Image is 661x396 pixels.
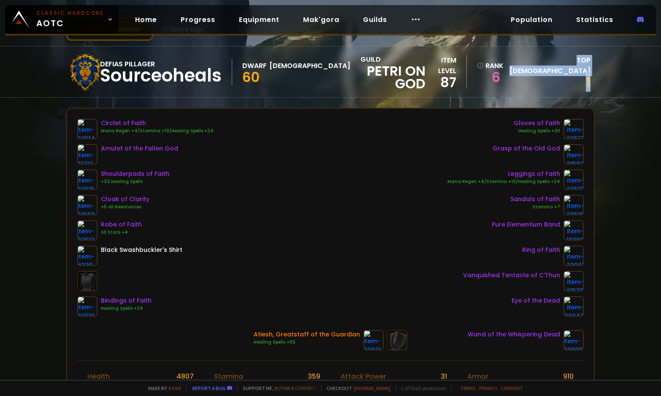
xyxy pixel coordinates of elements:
[143,385,181,391] span: Made by
[356,11,394,28] a: Guilds
[5,5,118,34] a: Classic HardcoreAOTC
[254,339,360,346] div: Healing Spells +55
[77,220,98,240] img: item-22512
[477,71,501,84] a: 6
[214,371,243,382] div: Stamina
[569,11,620,28] a: Statistics
[563,119,584,139] img: item-22517
[101,305,152,312] div: Healing Spells +24
[563,296,584,317] img: item-23047
[77,119,98,139] img: item-22514
[563,195,584,215] img: item-22516
[514,128,560,134] div: Healing Spells +30
[269,60,350,71] div: [DEMOGRAPHIC_DATA]
[360,65,425,90] span: petri on god
[174,11,222,28] a: Progress
[101,128,214,134] div: Mana Regen +4/Stamina +10/Healing Spells +24
[514,119,560,128] div: Gloves of Faith
[308,371,320,382] div: 359
[321,385,390,391] span: Checkout
[101,169,169,178] div: Shoulderpads of Faith
[468,330,560,339] div: Wand of the Whispering Dead
[509,66,591,76] span: [DEMOGRAPHIC_DATA]
[477,60,501,71] div: rank
[192,385,225,391] a: Report a bug
[396,385,446,391] span: v. d752d5 - production
[505,55,591,76] div: Top
[101,296,152,305] div: Bindings of Faith
[101,144,178,153] div: Amulet of the Fallen God
[447,178,560,185] div: Mana Regen +4/Stamina +10/Healing Spells +24
[254,330,360,339] div: Atiesh, Greatstaff of the Guardian
[425,76,456,89] div: 87
[447,169,560,178] div: Leggings of Faith
[87,371,110,382] div: Health
[563,330,584,350] img: item-23009
[242,60,267,71] div: Dwarf
[363,330,384,350] img: item-22631
[101,220,142,229] div: Robe of Faith
[232,11,286,28] a: Equipment
[504,11,559,28] a: Population
[563,371,574,382] div: 910
[586,73,591,92] a: 1
[36,9,104,17] small: Classic Hardcore
[274,385,316,391] a: Buy me a coffee
[563,271,584,291] img: item-21579
[101,229,142,236] div: All Stats +4
[360,54,425,90] div: guild
[563,220,584,240] img: item-19382
[77,246,98,266] img: item-4336
[493,144,560,153] div: Grasp of the Old God
[77,195,98,215] img: item-21583
[101,178,169,185] div: +33 Healing Spells
[101,246,182,254] div: Black Swashbuckler's Shirt
[563,144,584,164] img: item-21582
[467,371,488,382] div: Armor
[460,385,476,391] a: Terms
[563,246,584,266] img: item-23061
[501,385,523,391] a: Consent
[510,195,560,204] div: Sandals of Faith
[341,371,386,382] div: Attack Power
[100,69,222,82] div: Sourceoheals
[77,144,98,164] img: item-21712
[77,169,98,190] img: item-22515
[237,385,316,391] span: Support me,
[354,385,390,391] a: [DOMAIN_NAME]
[128,11,164,28] a: Home
[36,9,104,30] span: AOTC
[425,55,456,76] div: item level
[176,371,194,382] div: 4807
[441,371,447,382] div: 31
[101,119,214,128] div: Circlet of Faith
[512,296,560,305] div: Eye of the Dead
[296,11,346,28] a: Mak'gora
[101,204,149,210] div: +5 All Resistances
[492,220,560,229] div: Pure Elementium Band
[463,271,560,280] div: Vanquished Tentacle of C'Thun
[510,204,560,210] div: Stamina +7
[101,195,149,204] div: Cloak of Clarity
[522,246,560,254] div: Ring of Faith
[100,59,222,69] div: Defias Pillager
[479,385,497,391] a: Privacy
[77,296,98,317] img: item-22519
[563,169,584,190] img: item-22513
[168,385,181,391] a: a fan
[242,68,260,87] span: 60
